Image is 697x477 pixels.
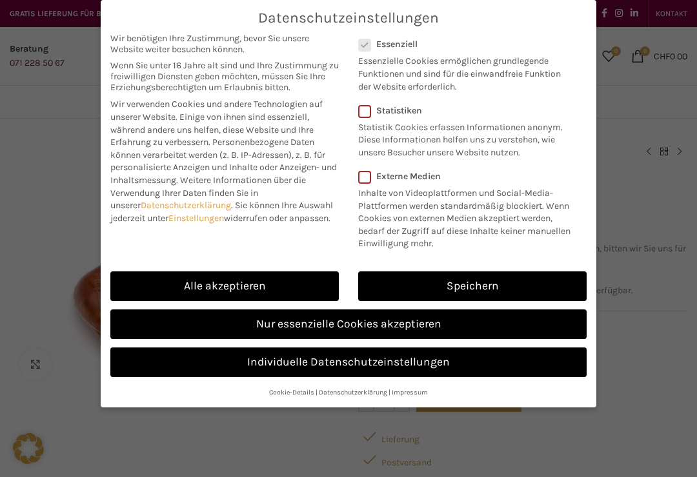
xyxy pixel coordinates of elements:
a: Nur essenzielle Cookies akzeptieren [110,309,587,339]
span: Sie können Ihre Auswahl jederzeit unter widerrufen oder anpassen. [110,200,333,224]
label: Statistiken [358,105,570,116]
a: Alle akzeptieren [110,271,339,301]
span: Weitere Informationen über die Verwendung Ihrer Daten finden Sie in unserer . [110,175,306,211]
a: Speichern [358,271,587,301]
label: Essenziell [358,39,570,50]
p: Essenzielle Cookies ermöglichen grundlegende Funktionen und sind für die einwandfreie Funktion de... [358,50,570,93]
a: Cookie-Details [269,388,314,396]
p: Inhalte von Videoplattformen und Social-Media-Plattformen werden standardmäßig blockiert. Wenn Co... [358,182,578,250]
a: Datenschutzerklärung [319,388,387,396]
span: Personenbezogene Daten können verarbeitet werden (z. B. IP-Adressen), z. B. für personalisierte A... [110,137,337,186]
p: Statistik Cookies erfassen Informationen anonym. Diese Informationen helfen uns zu verstehen, wie... [358,116,570,159]
a: Individuelle Datenschutzeinstellungen [110,347,587,377]
span: Wenn Sie unter 16 Jahre alt sind und Ihre Zustimmung zu freiwilligen Diensten geben möchten, müss... [110,60,339,93]
a: Impressum [392,388,428,396]
span: Datenschutzeinstellungen [258,10,439,26]
span: Wir benötigen Ihre Zustimmung, bevor Sie unsere Website weiter besuchen können. [110,33,339,55]
label: Externe Medien [358,171,578,182]
a: Einstellungen [168,213,224,224]
span: Wir verwenden Cookies und andere Technologien auf unserer Website. Einige von ihnen sind essenzie... [110,99,323,148]
a: Datenschutzerklärung [141,200,231,211]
